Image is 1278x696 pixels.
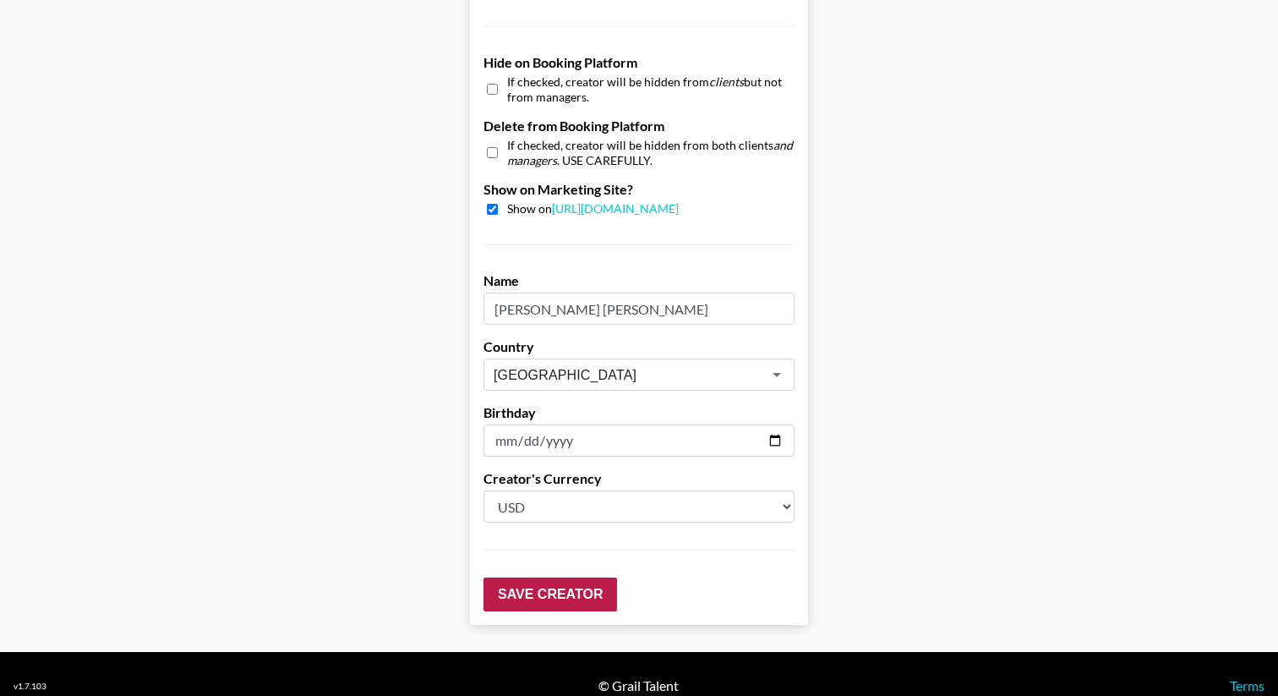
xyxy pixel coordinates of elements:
a: Terms [1230,677,1264,693]
label: Name [483,272,795,289]
em: clients [709,74,744,89]
div: © Grail Talent [598,677,679,694]
label: Hide on Booking Platform [483,54,795,71]
label: Show on Marketing Site? [483,181,795,198]
span: If checked, creator will be hidden from both clients . USE CAREFULLY. [507,138,795,167]
em: and managers [507,138,793,167]
label: Delete from Booking Platform [483,118,795,134]
label: Birthday [483,404,795,421]
label: Creator's Currency [483,470,795,487]
div: v 1.7.103 [14,681,46,692]
span: If checked, creator will be hidden from but not from managers. [507,74,795,104]
button: Open [765,363,789,386]
input: Save Creator [483,578,617,611]
span: Show on [507,201,679,217]
label: Country [483,338,795,355]
a: [URL][DOMAIN_NAME] [552,201,679,216]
